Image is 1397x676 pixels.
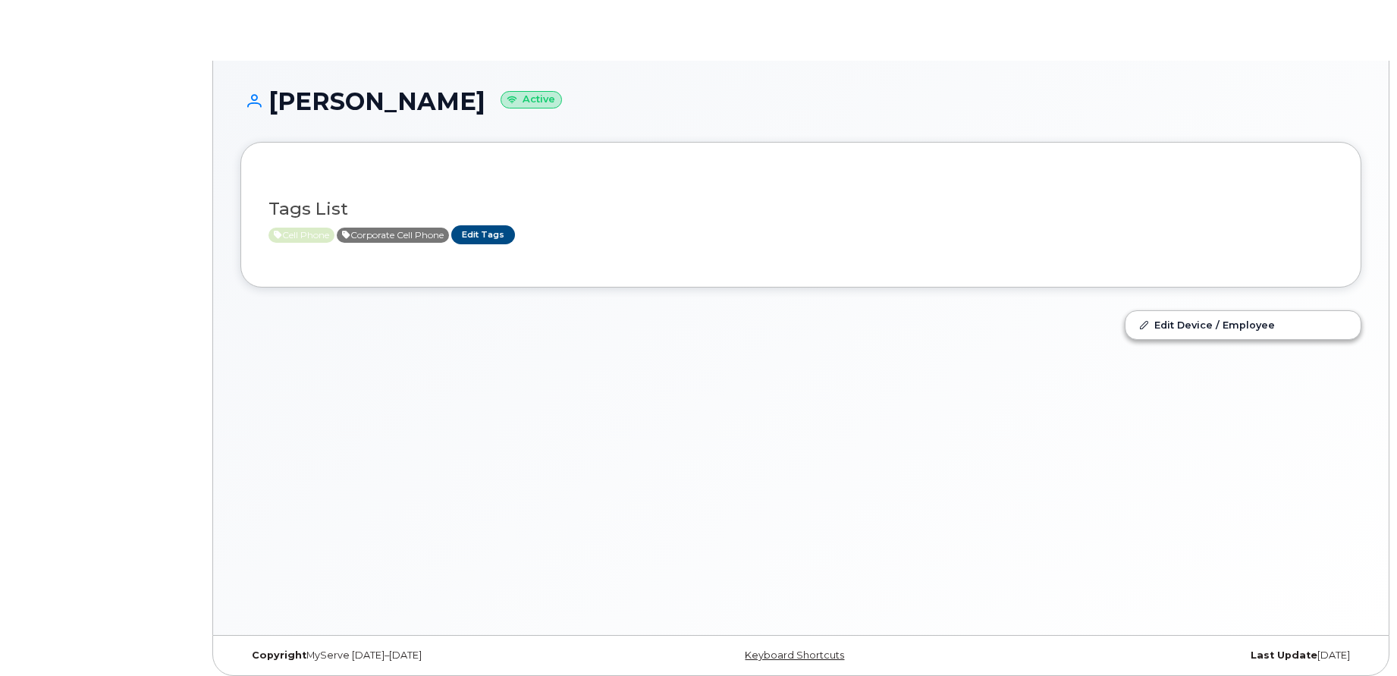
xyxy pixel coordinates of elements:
div: MyServe [DATE]–[DATE] [240,649,614,662]
strong: Copyright [252,649,306,661]
a: Keyboard Shortcuts [745,649,844,661]
a: Edit Tags [451,225,515,244]
h3: Tags List [268,200,1333,219]
a: Edit Device / Employee [1125,311,1361,338]
small: Active [501,91,562,108]
strong: Last Update [1251,649,1317,661]
h1: [PERSON_NAME] [240,88,1361,115]
span: Active [268,228,334,243]
span: Active [337,228,449,243]
div: [DATE] [987,649,1361,662]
